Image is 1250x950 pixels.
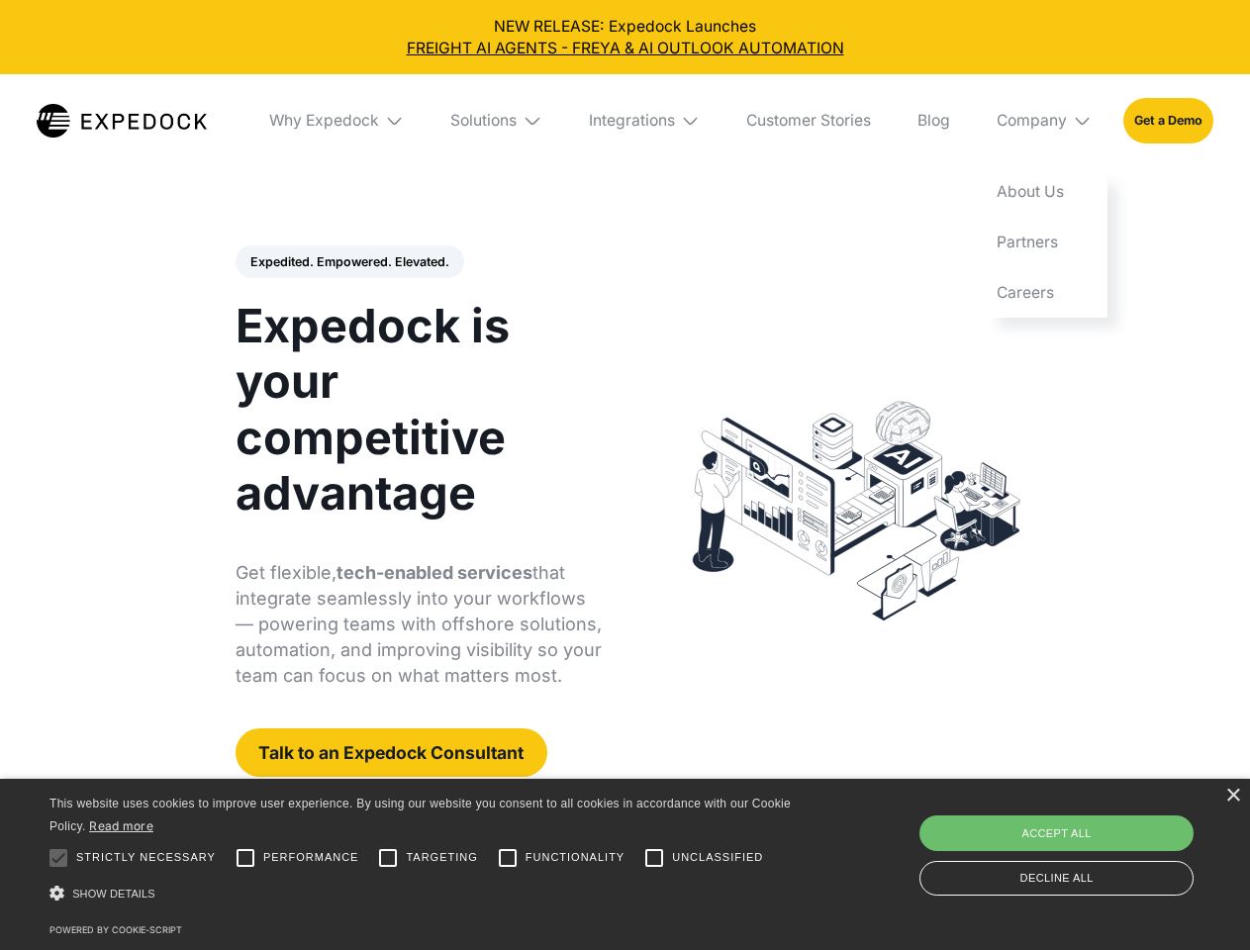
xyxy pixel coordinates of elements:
nav: Company [981,167,1107,318]
iframe: Chat Widget [920,736,1250,950]
div: Why Expedock [253,74,420,167]
div: Company [981,74,1107,167]
div: Solutions [450,111,517,131]
span: Show details [72,888,155,900]
div: Solutions [435,74,558,167]
span: Strictly necessary [76,849,216,866]
a: Get a Demo [1123,98,1213,142]
strong: tech-enabled services [337,562,532,583]
span: Unclassified [672,849,763,866]
span: Targeting [406,849,477,866]
a: Powered by cookie-script [49,924,182,935]
div: Integrations [589,111,675,131]
a: Blog [902,74,965,167]
div: Why Expedock [269,111,379,131]
a: Read more [89,818,153,833]
div: NEW RELEASE: Expedock Launches [16,16,1235,59]
a: Customer Stories [730,74,886,167]
span: Functionality [526,849,625,866]
div: Company [997,111,1067,131]
a: About Us [981,167,1107,218]
div: Integrations [573,74,716,167]
a: FREIGHT AI AGENTS - FREYA & AI OUTLOOK AUTOMATION [16,38,1235,59]
span: Performance [263,849,359,866]
a: Talk to an Expedock Consultant [236,728,547,777]
a: Careers [981,267,1107,318]
h1: Expedock is your competitive advantage [236,298,603,521]
div: Show details [49,881,798,907]
a: Partners [981,218,1107,268]
p: Get flexible, that integrate seamlessly into your workflows — powering teams with offshore soluti... [236,560,603,689]
span: This website uses cookies to improve user experience. By using our website you consent to all coo... [49,797,791,833]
